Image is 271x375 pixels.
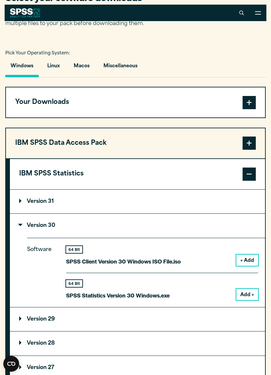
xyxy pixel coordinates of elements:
button: Add + [236,289,258,300]
p: Version 31 [19,199,54,204]
summary: Version 29 [10,307,265,331]
summary: Version 28 [10,331,265,355]
p: Version 29 [19,317,55,322]
summary: Version 31 [10,190,265,213]
button: Linux [42,58,65,77]
div: 64 Bit [66,280,82,287]
img: SPSS White Logo [10,8,40,17]
div: 64 Bit [66,246,82,253]
span: Pick Your Operating System: [5,51,70,55]
p: Software [27,245,57,295]
p: Version 28 [19,341,55,346]
button: Macos [68,58,95,77]
button: Your Downloads [6,87,265,118]
button: Open CMP widget [3,356,19,372]
button: Windows [5,58,39,77]
p: Version 27 [19,365,54,370]
summary: Version 30 [10,214,265,237]
p: Version 30 [19,223,55,228]
p: SPSS Statistics Version 30 Windows.exe [66,291,170,300]
p: SPSS Client Version 30 Windows ISO File.iso [66,257,181,266]
button: IBM SPSS Statistics [10,159,265,189]
button: IBM SPSS Data Access Pack [6,128,265,159]
button: + Add [236,255,258,266]
button: Miscellaneous [98,58,143,77]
